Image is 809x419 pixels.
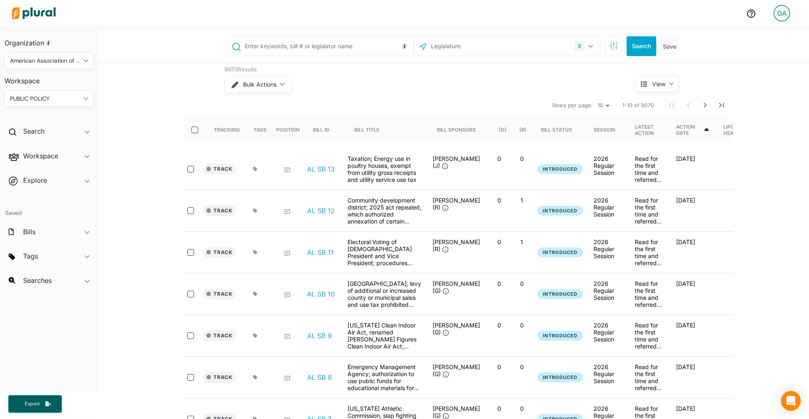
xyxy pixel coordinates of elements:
[187,374,194,381] input: select-row-state-al-2026rs-sb8
[628,238,669,266] div: Read for the first time and referred to the Senate Committee on County and Municipal Government
[253,333,258,338] div: Add tags
[276,127,300,133] div: Position
[401,42,408,50] div: Tooltip anchor
[537,206,583,216] button: Introduced
[307,373,332,381] a: AL SB 8
[669,363,717,391] div: [DATE]
[669,238,717,266] div: [DATE]
[514,405,530,412] p: 0
[628,197,669,225] div: Read for the first time and referred to the Senate Committee on County and Municipal Government
[781,391,801,411] div: Open Intercom Messenger
[774,5,790,21] div: GA
[244,38,411,54] input: Enter keywords, bill # or legislator name
[575,42,584,51] div: 2
[284,292,291,299] div: Add Position Statement
[628,280,669,308] div: Read for the first time and referred to the Senate Committee on Local Legislation
[307,248,334,257] a: AL SB 11
[307,207,335,215] a: AL SB 12
[594,363,622,384] div: 2026 Regular Session
[628,322,669,350] div: Read for the first time and referred to the Senate Committee on Healthcare
[491,280,507,287] p: 0
[307,332,332,340] a: AL SB 9
[610,42,618,49] span: Search Filters
[622,101,654,110] span: 1-10 of 9070
[491,363,507,370] p: 0
[203,164,236,174] button: Track
[669,197,717,225] div: [DATE]
[433,405,480,419] span: [PERSON_NAME] (G)
[187,332,194,339] input: select-row-state-al-2026rs-sb9
[203,330,236,341] button: Track
[514,197,530,204] p: 1
[635,124,663,136] div: Latest Action
[343,322,426,350] div: [US_STATE] Clean Indoor Air Act, renamed [PERSON_NAME] Figures Clean Indoor Air Act; vaping inclu...
[433,322,480,336] span: [PERSON_NAME] (G)
[10,94,80,103] div: PUBLIC POLICY
[23,252,38,261] h2: Tags
[284,209,291,215] div: Add Position Statement
[313,118,337,141] div: Bill ID
[433,155,480,169] span: [PERSON_NAME] (J)
[192,127,198,133] input: select-all-rows
[187,207,194,214] input: select-row-state-al-2026rs-sb12
[514,363,530,370] p: 0
[5,31,94,49] h3: Organization
[10,56,80,65] div: American Association of Public Policy Professionals
[594,238,622,259] div: 2026 Regular Session
[307,290,335,298] a: AL SB 10
[433,363,480,377] span: [PERSON_NAME] (G)
[724,118,759,141] div: Upcoming Hearing
[628,363,669,391] div: Read for the first time and referred to the Senate Committee on Finance and Taxation General Fund
[676,124,703,136] div: Action Date
[491,155,507,162] p: 0
[23,176,47,185] h2: Explore
[594,127,615,133] div: Session
[594,197,622,218] div: 2026 Regular Session
[537,289,583,299] button: Introduced
[253,127,267,133] div: Tags
[5,69,94,87] h3: Workspace
[284,167,291,174] div: Add Position Statement
[491,238,507,245] p: 0
[680,97,697,113] button: Previous Page
[225,66,604,74] div: 9070 Results
[541,118,580,141] div: Bill Status
[243,82,277,87] span: Bulk Actions
[253,118,267,141] div: Tags
[203,372,236,383] button: Track
[433,280,480,294] span: [PERSON_NAME] (G)
[23,127,45,136] h2: Search
[354,127,379,133] div: Bill Title
[635,118,663,141] div: Latest Action
[499,127,506,133] div: (D)
[343,197,426,225] div: Community development district; 2025 act repealed, which authorized annexation of certain distric...
[307,165,335,173] a: AL SB 13
[669,280,717,308] div: [DATE]
[433,238,480,252] span: [PERSON_NAME] (R)
[0,199,98,219] h4: Saved
[669,322,717,350] div: [DATE]
[519,127,527,133] div: (R)
[203,205,236,216] button: Track
[284,250,291,257] div: Add Position Statement
[187,249,194,256] input: select-row-state-al-2026rs-sb11
[343,280,426,308] div: [GEOGRAPHIC_DATA]; levy of additional or increased county or municipal sales and use tax prohibit...
[8,395,62,413] button: Export
[253,292,258,297] div: Add tags
[697,97,713,113] button: Next Page
[537,372,583,383] button: Introduced
[571,38,598,54] button: 2
[253,208,258,213] div: Add tags
[541,127,572,133] div: Bill Status
[676,118,710,141] div: Action Date
[214,127,240,133] div: Tracking
[652,80,665,88] span: View
[713,97,730,113] button: Last Page
[313,127,329,133] div: Bill ID
[430,38,518,54] input: Legislature
[537,331,583,341] button: Introduced
[491,197,507,204] p: 0
[45,39,52,47] div: Tooltip anchor
[514,155,530,162] p: 0
[552,101,593,110] span: Rows per page:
